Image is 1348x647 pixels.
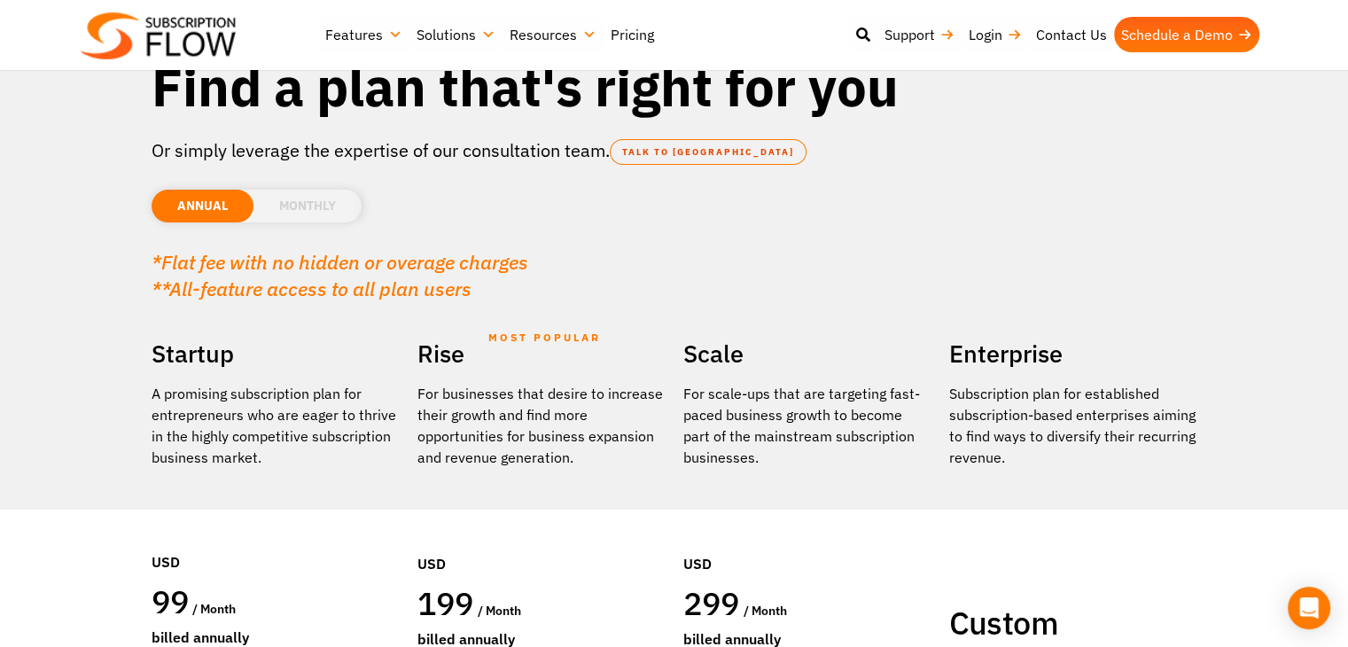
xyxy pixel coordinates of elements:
[152,498,400,581] div: USD
[949,602,1058,643] span: Custom
[949,333,1197,374] h2: Enterprise
[478,603,521,619] span: / month
[744,603,787,619] span: / month
[152,249,528,275] em: *Flat fee with no hidden or overage charges
[417,582,474,624] span: 199
[604,17,661,52] a: Pricing
[1114,17,1259,52] a: Schedule a Demo
[417,333,666,374] h2: Rise
[152,333,400,374] h2: Startup
[683,383,931,468] div: For scale-ups that are targeting fast-paced business growth to become part of the mainstream subs...
[192,601,236,617] span: / month
[152,190,253,222] li: ANNUAL
[409,17,503,52] a: Solutions
[949,383,1197,468] p: Subscription plan for established subscription-based enterprises aiming to find ways to diversify...
[318,17,409,52] a: Features
[683,500,931,583] div: USD
[253,190,362,222] li: MONTHLY
[683,333,931,374] h2: Scale
[417,500,666,583] div: USD
[610,139,806,165] a: TALK TO [GEOGRAPHIC_DATA]
[683,582,740,624] span: 299
[1288,587,1330,629] div: Open Intercom Messenger
[152,137,1197,164] p: Or simply leverage the expertise of our consultation team.
[877,17,962,52] a: Support
[417,383,666,468] div: For businesses that desire to increase their growth and find more opportunities for business expa...
[152,383,400,468] p: A promising subscription plan for entrepreneurs who are eager to thrive in the highly competitive...
[962,17,1029,52] a: Login
[152,53,1197,120] h1: Find a plan that's right for you
[488,317,601,358] span: MOST POPULAR
[81,12,236,59] img: Subscriptionflow
[152,276,471,301] em: **All-feature access to all plan users
[152,581,190,622] span: 99
[1029,17,1114,52] a: Contact Us
[503,17,604,52] a: Resources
